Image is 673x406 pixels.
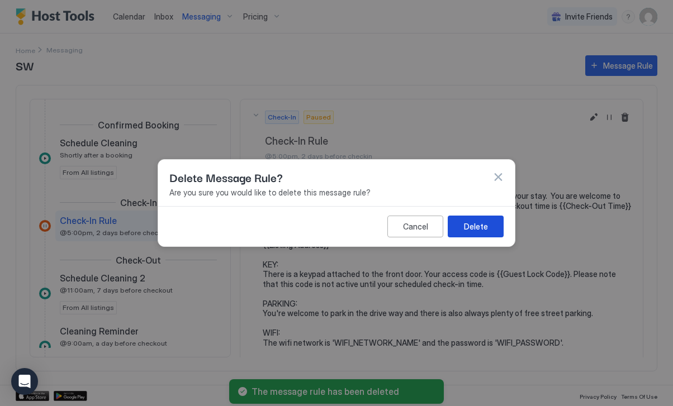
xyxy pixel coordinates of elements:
[11,368,38,395] div: Open Intercom Messenger
[448,216,504,237] button: Delete
[169,188,504,198] span: Are you sure you would like to delete this message rule?
[169,169,283,185] span: Delete Message Rule?
[387,216,443,237] button: Cancel
[464,221,488,232] div: Delete
[403,221,428,232] div: Cancel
